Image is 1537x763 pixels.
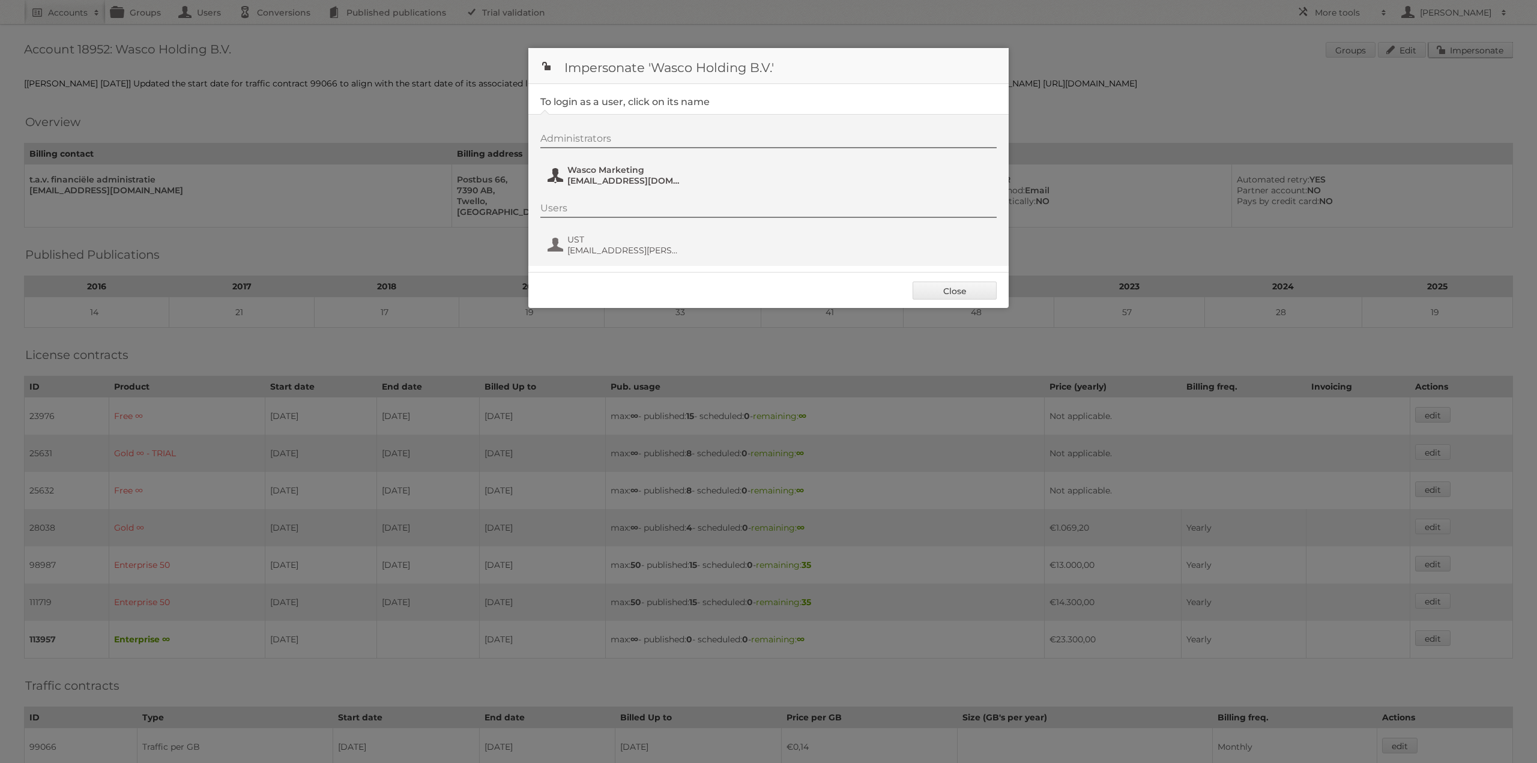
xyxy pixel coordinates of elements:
span: [EMAIL_ADDRESS][DOMAIN_NAME] [567,175,684,186]
div: Users [540,202,997,218]
div: Administrators [540,133,997,148]
legend: To login as a user, click on its name [540,96,710,107]
span: [EMAIL_ADDRESS][PERSON_NAME][DOMAIN_NAME] [567,245,684,256]
span: Wasco Marketing [567,164,684,175]
span: UST [567,234,684,245]
h1: Impersonate 'Wasco Holding B.V.' [528,48,1009,84]
button: Wasco Marketing [EMAIL_ADDRESS][DOMAIN_NAME] [546,163,687,187]
a: Close [913,282,997,300]
button: UST [EMAIL_ADDRESS][PERSON_NAME][DOMAIN_NAME] [546,233,687,257]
